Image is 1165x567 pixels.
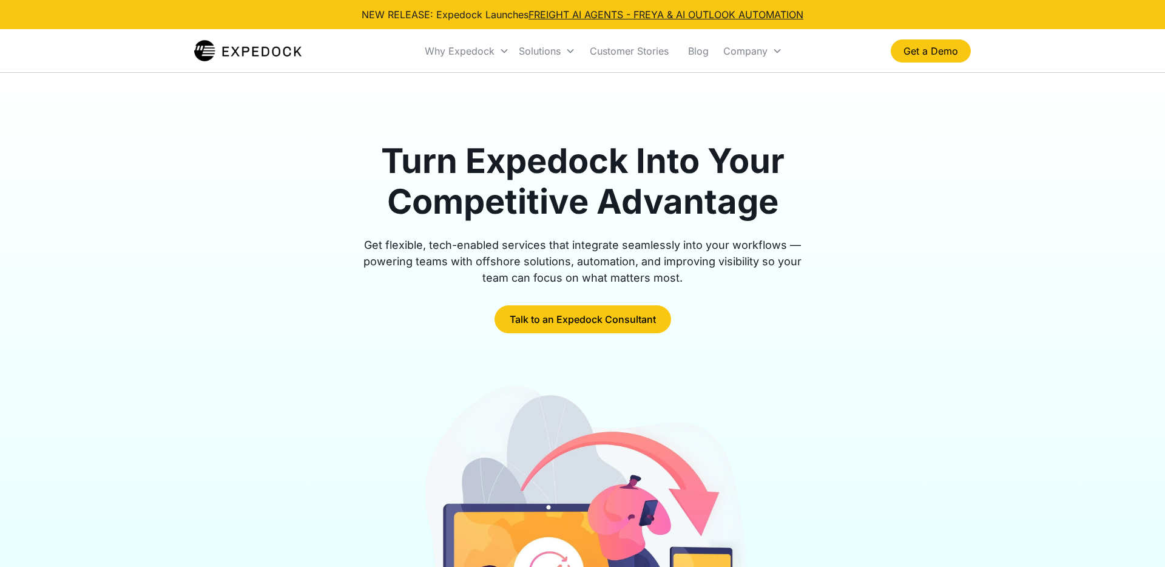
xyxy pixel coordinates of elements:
[362,7,803,22] div: NEW RELEASE: Expedock Launches
[349,237,815,286] div: Get flexible, tech-enabled services that integrate seamlessly into your workflows — powering team...
[519,45,561,57] div: Solutions
[718,30,787,72] div: Company
[723,45,768,57] div: Company
[420,30,514,72] div: Why Expedock
[580,30,678,72] a: Customer Stories
[425,45,495,57] div: Why Expedock
[349,141,815,222] h1: Turn Expedock Into Your Competitive Advantage
[194,39,302,63] a: home
[194,39,302,63] img: Expedock Logo
[678,30,718,72] a: Blog
[1104,509,1165,567] iframe: Chat Widget
[891,39,971,63] a: Get a Demo
[495,305,671,333] a: Talk to an Expedock Consultant
[528,8,803,21] a: FREIGHT AI AGENTS - FREYA & AI OUTLOOK AUTOMATION
[514,30,580,72] div: Solutions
